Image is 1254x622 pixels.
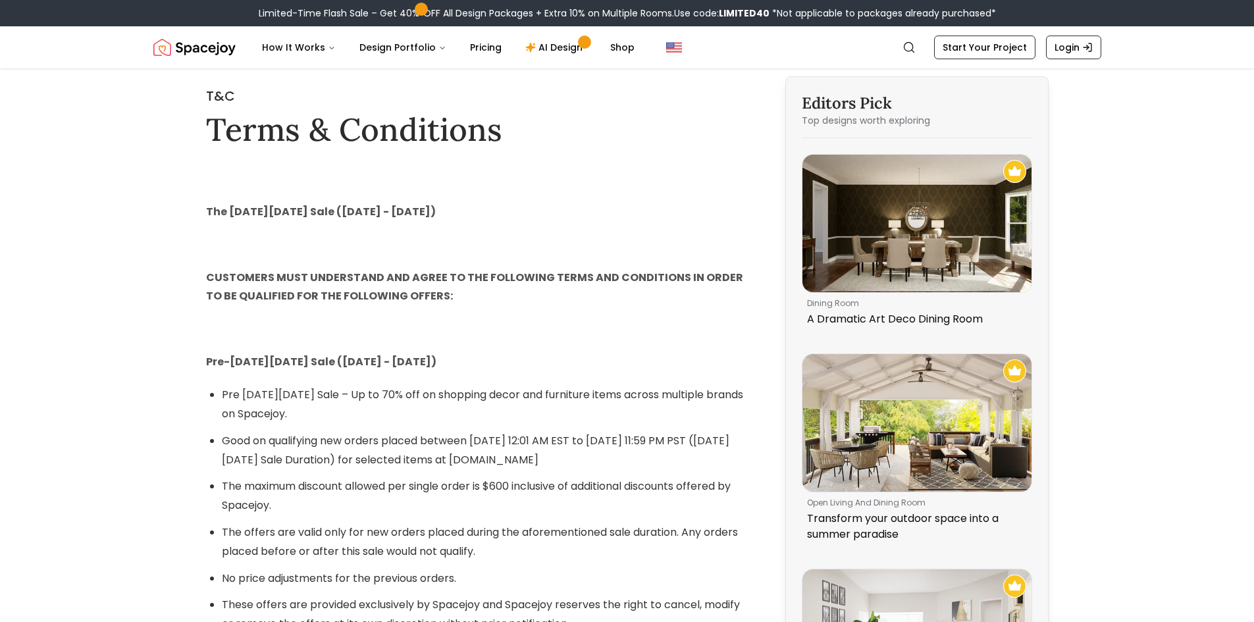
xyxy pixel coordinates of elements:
[802,155,1032,292] img: A Dramatic Art Deco Dining Room
[600,34,645,61] a: Shop
[222,569,751,588] li: No price adjustments for the previous orders.
[206,354,436,369] strong: Pre-[DATE][DATE] Sale ([DATE] - [DATE])
[666,39,682,55] img: United States
[802,93,1032,114] h3: Editors Pick
[349,34,457,61] button: Design Portfolio
[222,432,751,470] li: Good on qualifying new orders placed between [DATE] 12:01 AM EST to [DATE] 11:59 PM PST ([DATE][D...
[802,354,1032,492] img: Transform your outdoor space into a summer paradise
[206,87,751,105] h2: T&C
[153,34,236,61] img: Spacejoy Logo
[807,298,1022,309] p: dining room
[770,7,996,20] span: *Not applicable to packages already purchased*
[153,34,236,61] a: Spacejoy
[934,36,1035,59] a: Start Your Project
[802,353,1032,548] a: Transform your outdoor space into a summer paradiseRecommended Spacejoy Design - Transform your o...
[206,111,751,149] h1: Terms & Conditions
[259,7,996,20] div: Limited-Time Flash Sale – Get 40% OFF All Design Packages + Extra 10% on Multiple Rooms.
[807,311,1022,327] p: A Dramatic Art Deco Dining Room
[459,34,512,61] a: Pricing
[222,477,751,515] li: The maximum discount allowed per single order is $600 inclusive of additional discounts offered b...
[802,154,1032,332] a: A Dramatic Art Deco Dining RoomRecommended Spacejoy Design - A Dramatic Art Deco Dining Roomdinin...
[719,7,770,20] b: LIMITED40
[802,114,1032,127] p: Top designs worth exploring
[206,204,436,219] strong: The [DATE][DATE] Sale ([DATE] - [DATE])
[1003,359,1026,382] img: Recommended Spacejoy Design - Transform your outdoor space into a summer paradise
[1003,575,1026,598] img: Recommended Spacejoy Design - Blue + Yellow Accents: Modern Traditional Living Room
[807,498,1022,508] p: open living and dining room
[674,7,770,20] span: Use code:
[222,523,751,561] li: The offers are valid only for new orders placed during the aforementioned sale duration. Any orde...
[1003,160,1026,183] img: Recommended Spacejoy Design - A Dramatic Art Deco Dining Room
[807,511,1022,542] p: Transform your outdoor space into a summer paradise
[206,270,743,304] strong: CUSTOMERS MUST UNDERSTAND AND AGREE TO THE FOLLOWING TERMS AND CONDITIONS IN ORDER TO BE QUALIFIE...
[251,34,346,61] button: How It Works
[251,34,645,61] nav: Main
[515,34,597,61] a: AI Design
[1046,36,1101,59] a: Login
[153,26,1101,68] nav: Global
[222,386,751,424] li: Pre [DATE][DATE] Sale – Up to 70% off on shopping decor and furniture items across multiple brand...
